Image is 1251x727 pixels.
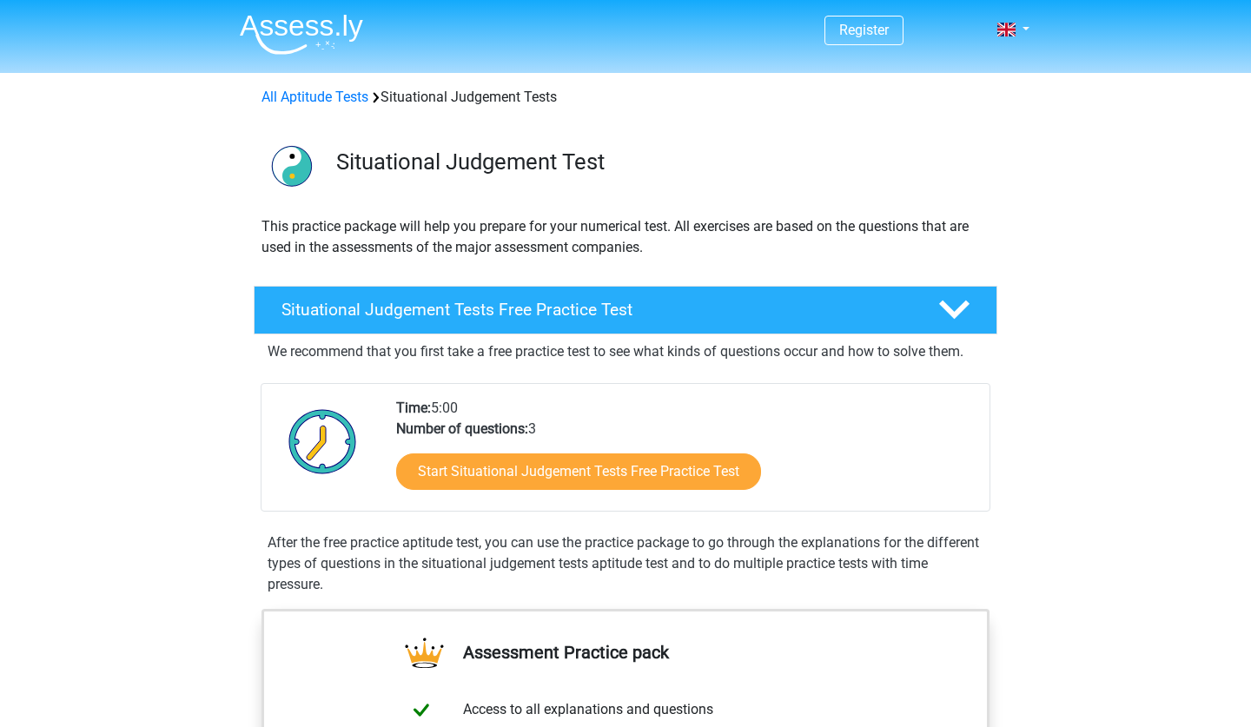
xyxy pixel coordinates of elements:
[336,149,983,175] h3: Situational Judgement Test
[255,87,996,108] div: Situational Judgement Tests
[247,286,1004,334] a: Situational Judgement Tests Free Practice Test
[261,216,990,258] p: This practice package will help you prepare for your numerical test. All exercises are based on t...
[396,420,528,437] b: Number of questions:
[281,300,910,320] h4: Situational Judgement Tests Free Practice Test
[383,398,989,511] div: 5:00 3
[396,453,761,490] a: Start Situational Judgement Tests Free Practice Test
[261,89,368,105] a: All Aptitude Tests
[268,341,983,362] p: We recommend that you first take a free practice test to see what kinds of questions occur and ho...
[396,400,431,416] b: Time:
[279,398,367,485] img: Clock
[839,22,889,38] a: Register
[255,129,328,202] img: situational judgement tests
[261,532,990,595] div: After the free practice aptitude test, you can use the practice package to go through the explana...
[240,14,363,55] img: Assessly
